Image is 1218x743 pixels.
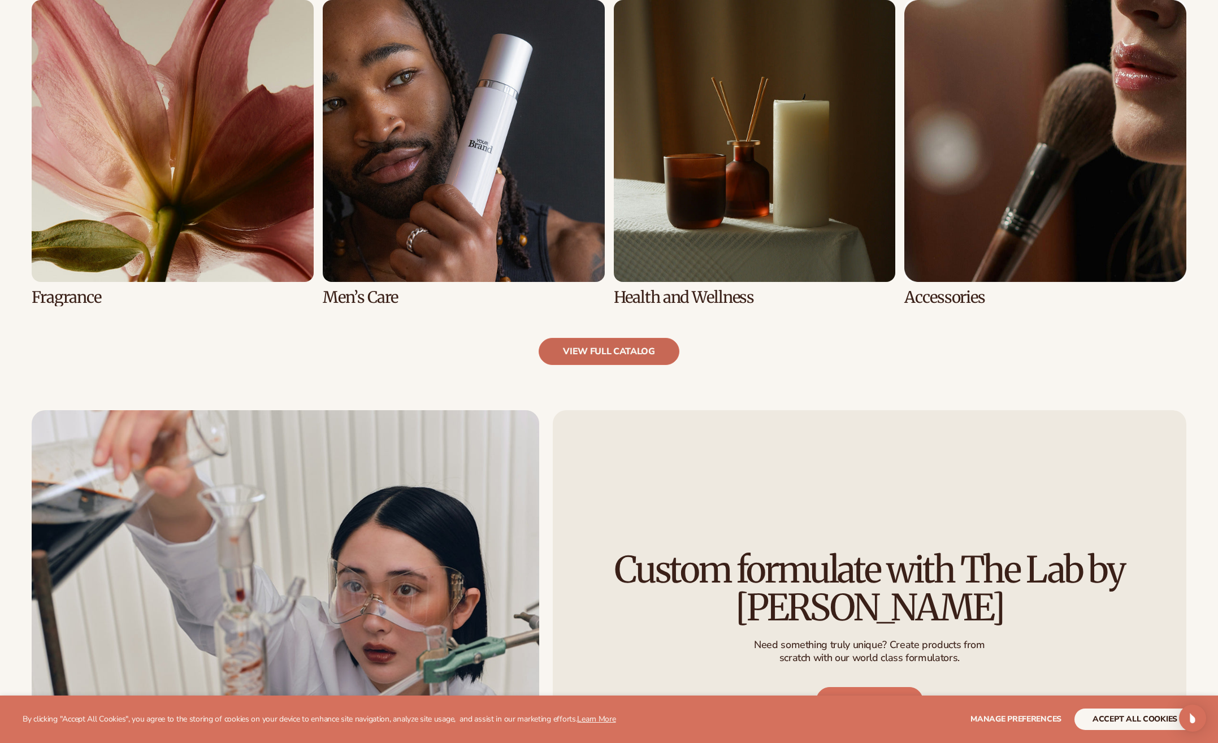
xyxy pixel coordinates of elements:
[970,714,1061,724] span: Manage preferences
[584,551,1155,627] h2: Custom formulate with The Lab by [PERSON_NAME]
[1179,705,1206,732] div: Open Intercom Messenger
[970,709,1061,730] button: Manage preferences
[577,714,615,724] a: Learn More
[1074,709,1195,730] button: accept all cookies
[816,687,923,714] a: LEARN MORE
[23,715,616,724] p: By clicking "Accept All Cookies", you agree to the storing of cookies on your device to enhance s...
[539,338,679,365] a: view full catalog
[755,638,985,651] p: Need something truly unique? Create products from
[755,651,985,664] p: scratch with our world class formulators.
